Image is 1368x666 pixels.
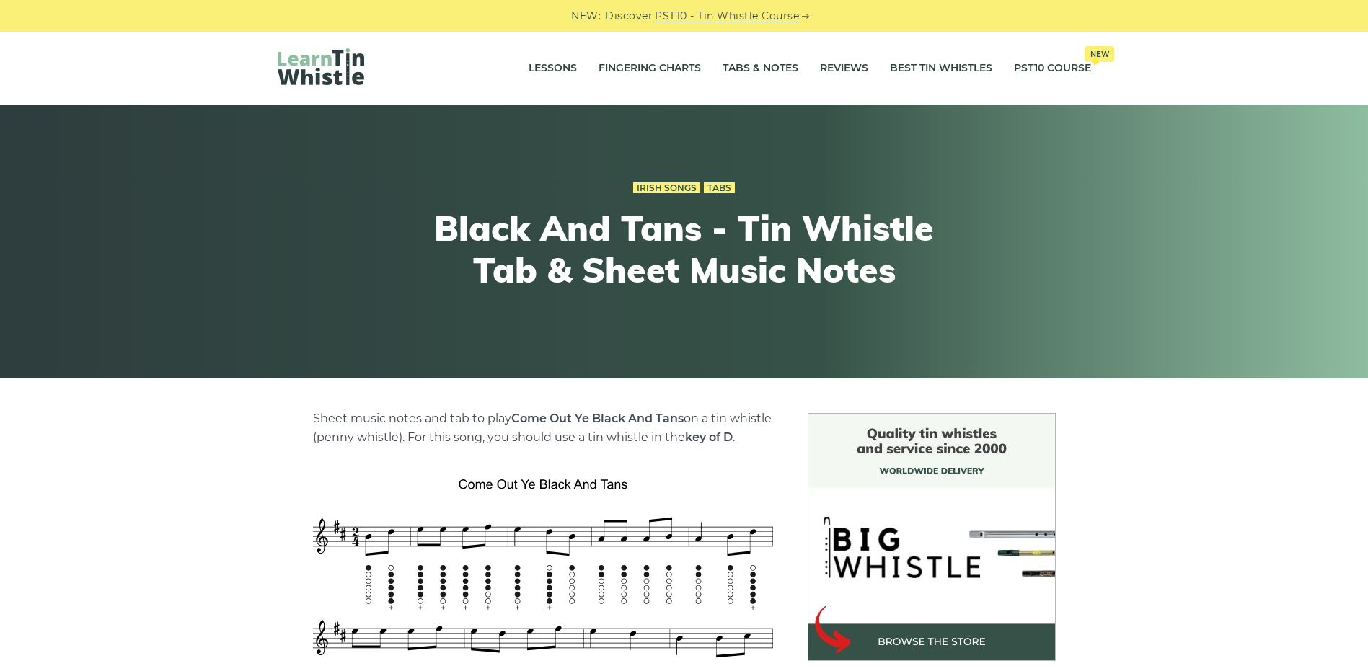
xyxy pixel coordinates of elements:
p: Sheet music notes and tab to play on a tin whistle (penny whistle). For this song, you should use... [313,409,773,447]
img: LearnTinWhistle.com [278,48,364,85]
a: Fingering Charts [599,50,701,86]
strong: Come Out Ye Black And Tans [511,412,684,425]
h1: Black And Tans - Tin Whistle Tab & Sheet Music Notes [419,208,950,290]
a: Tabs & Notes [723,50,798,86]
img: BigWhistle Tin Whistle Store [808,413,1056,661]
a: Best Tin Whistles [890,50,992,86]
a: Reviews [820,50,868,86]
a: Tabs [704,182,735,194]
a: Irish Songs [633,182,700,194]
strong: key of D [685,430,733,444]
a: PST10 CourseNew [1014,50,1091,86]
span: New [1085,46,1114,62]
a: Lessons [529,50,577,86]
